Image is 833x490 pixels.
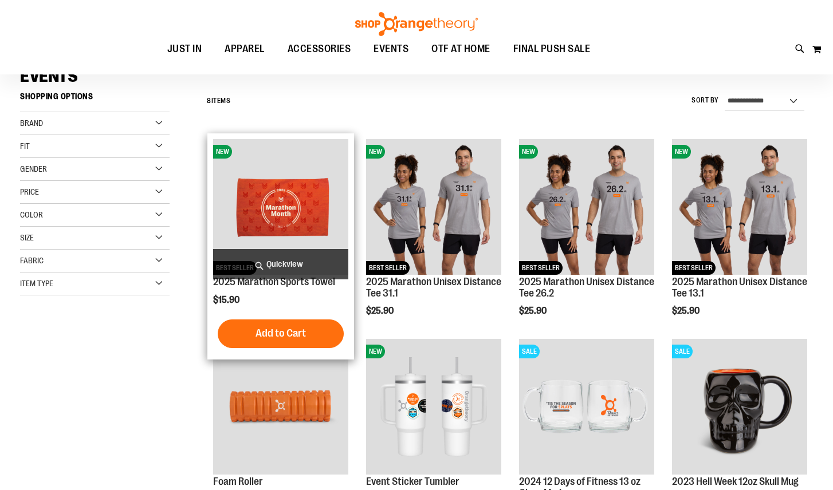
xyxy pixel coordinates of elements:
a: 2025 Marathon Unisex Distance Tee 26.2 [519,276,654,299]
span: $25.90 [672,306,701,316]
a: 2025 Marathon Unisex Distance Tee 31.1 [366,276,501,299]
a: 2023 Hell Week 12oz Skull Mug [672,476,799,487]
h2: Items [207,92,230,110]
a: Foam Roller [213,476,263,487]
a: Quickview [213,249,348,279]
img: 2025 Marathon Unisex Distance Tee 13.1 [672,139,807,274]
a: 2025 Marathon Unisex Distance Tee 13.1 [672,276,807,299]
span: Item Type [20,279,53,288]
span: SALE [519,345,540,358]
a: Product image for Hell Week 12oz Skull MugSALE [672,339,807,476]
a: 2025 Marathon Sports Towel [213,276,335,287]
img: 2025 Marathon Unisex Distance Tee 26.2 [519,139,654,274]
strong: Shopping Options [20,86,170,112]
a: 2025 Marathon Unisex Distance Tee 31.1NEWBEST SELLER [366,139,501,276]
a: JUST IN [156,36,214,62]
span: NEW [366,345,385,358]
span: EVENTS [20,66,77,86]
img: Shop Orangetheory [353,12,480,36]
span: EVENTS [374,36,408,62]
img: OTF 40 oz. Sticker Tumbler [366,339,501,474]
div: product [513,133,660,345]
span: $15.90 [213,295,241,305]
span: NEW [519,145,538,159]
span: Gender [20,164,47,173]
a: FINAL PUSH SALE [502,36,602,62]
span: NEW [672,145,691,159]
a: ACCESSORIES [276,36,363,62]
a: 2025 Marathon Unisex Distance Tee 26.2NEWBEST SELLER [519,139,654,276]
a: Event Sticker Tumbler [366,476,459,487]
span: BEST SELLER [519,261,563,275]
img: Product image for Hell Week 12oz Skull Mug [672,339,807,474]
a: 2025 Marathon Sports TowelNEWBEST SELLER [213,139,348,276]
span: 8 [207,97,211,105]
span: BEST SELLER [366,261,410,275]
div: product [360,133,507,345]
span: OTF AT HOME [431,36,490,62]
a: Foam RollerNEW [213,339,348,476]
span: NEW [213,145,232,159]
span: $25.90 [519,306,548,316]
img: 2025 Marathon Sports Towel [213,139,348,274]
span: SALE [672,345,693,358]
span: Size [20,233,34,242]
a: EVENTS [362,36,420,62]
span: FINAL PUSH SALE [513,36,591,62]
span: BEST SELLER [672,261,716,275]
a: 2025 Marathon Unisex Distance Tee 13.1NEWBEST SELLER [672,139,807,276]
div: product [666,133,813,345]
span: Fabric [20,256,44,265]
a: APPAREL [213,36,276,62]
label: Sort By [691,96,719,105]
span: $25.90 [366,306,395,316]
a: OTF 40 oz. Sticker TumblerNEW [366,339,501,476]
img: Foam Roller [213,339,348,474]
a: Main image of 2024 12 Days of Fitness 13 oz Glass MugSALE [519,339,654,476]
button: Add to Cart [218,319,344,348]
span: ACCESSORIES [288,36,351,62]
a: OTF AT HOME [420,36,502,62]
span: NEW [366,145,385,159]
span: Color [20,210,43,219]
span: Add to Cart [256,327,306,339]
span: Price [20,187,39,196]
span: Brand [20,118,43,128]
span: APPAREL [225,36,265,62]
span: Fit [20,141,30,151]
img: Main image of 2024 12 Days of Fitness 13 oz Glass Mug [519,339,654,474]
div: product [207,133,354,359]
span: JUST IN [167,36,202,62]
img: 2025 Marathon Unisex Distance Tee 31.1 [366,139,501,274]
